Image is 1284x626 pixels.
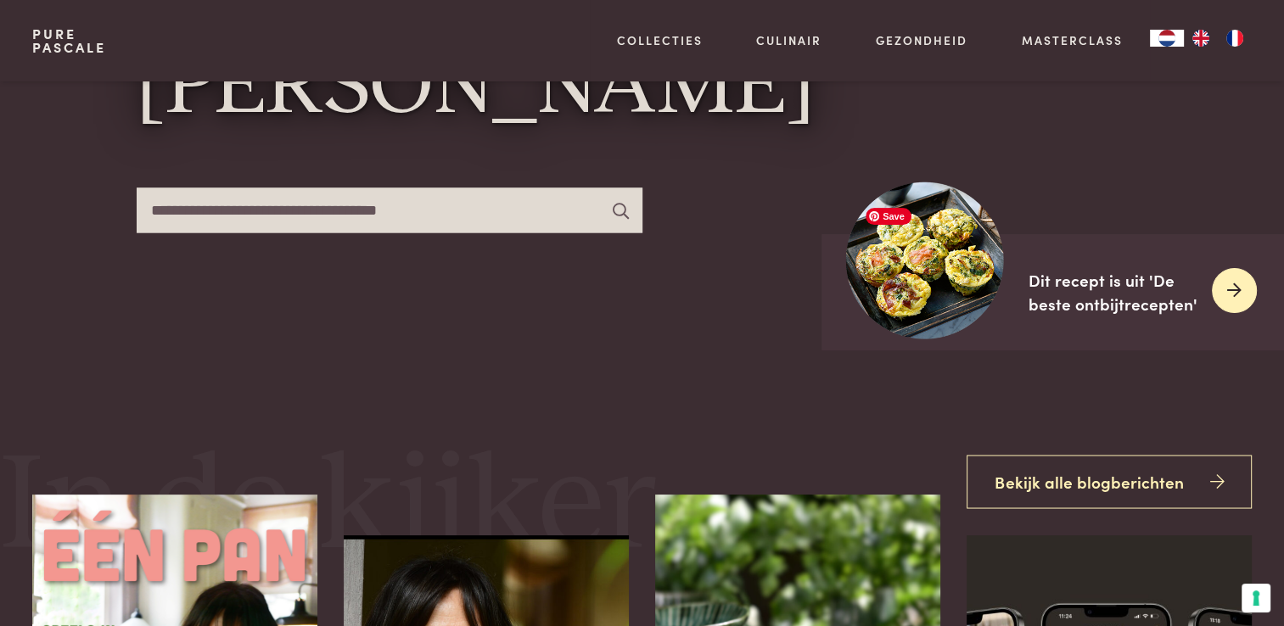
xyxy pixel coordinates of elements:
[1029,268,1198,316] div: Dit recept is uit 'De beste ontbijtrecepten'
[866,208,911,225] span: Save
[1218,30,1252,47] a: FR
[1184,30,1252,47] ul: Language list
[1242,584,1270,612] button: Uw voorkeuren voor toestemming voor trackingtechnologieën
[967,455,1251,508] a: Bekijk alle blogberichten
[876,31,967,49] a: Gezondheid
[1022,31,1123,49] a: Masterclass
[841,176,1010,345] img: https://admin.purepascale.com/wp-content/uploads/2025/04/Home_button_eitjes.png
[1150,30,1184,47] a: NL
[1184,30,1218,47] a: EN
[756,31,821,49] a: Culinair
[1150,30,1252,47] aside: Language selected: Nederlands
[1150,30,1184,47] div: Language
[617,31,703,49] a: Collecties
[821,234,1284,350] a: https://admin.purepascale.com/wp-content/uploads/2025/04/Home_button_eitjes.png Dit recept is uit...
[32,27,106,54] a: PurePascale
